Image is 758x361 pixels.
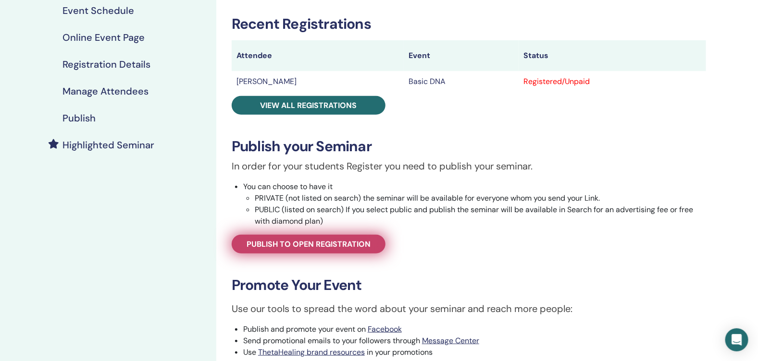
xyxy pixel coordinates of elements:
[232,277,706,294] h3: Promote Your Event
[232,15,706,33] h3: Recent Registrations
[62,112,96,124] h4: Publish
[232,138,706,155] h3: Publish your Seminar
[62,139,154,151] h4: Highlighted Seminar
[243,335,706,347] li: Send promotional emails to your followers through
[404,40,519,71] th: Event
[232,40,404,71] th: Attendee
[232,71,404,92] td: [PERSON_NAME]
[519,40,706,71] th: Status
[243,347,706,358] li: Use in your promotions
[62,5,134,16] h4: Event Schedule
[368,324,402,334] a: Facebook
[523,76,701,87] div: Registered/Unpaid
[404,71,519,92] td: Basic DNA
[62,59,150,70] h4: Registration Details
[255,204,706,227] li: PUBLIC (listed on search) If you select public and publish the seminar will be available in Searc...
[232,159,706,173] p: In order for your students Register you need to publish your seminar.
[232,96,385,115] a: View all registrations
[232,301,706,316] p: Use our tools to spread the word about your seminar and reach more people:
[725,328,748,351] div: Open Intercom Messenger
[261,100,357,110] span: View all registrations
[62,32,145,43] h4: Online Event Page
[62,85,149,97] h4: Manage Attendees
[243,181,706,227] li: You can choose to have it
[258,347,365,357] a: ThetaHealing brand resources
[232,235,385,253] a: Publish to open registration
[255,193,706,204] li: PRIVATE (not listed on search) the seminar will be available for everyone whom you send your Link.
[247,239,371,249] span: Publish to open registration
[243,324,706,335] li: Publish and promote your event on
[422,336,479,346] a: Message Center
